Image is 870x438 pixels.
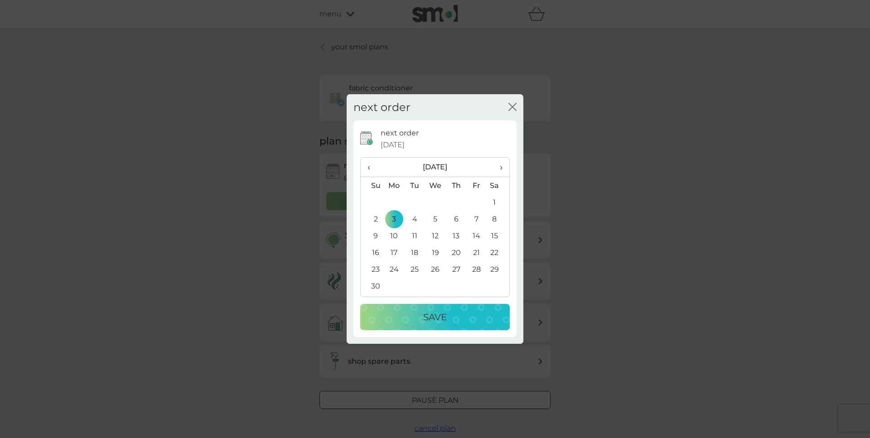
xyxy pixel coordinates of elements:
td: 29 [487,261,509,278]
td: 18 [405,244,425,261]
th: Fr [466,177,487,194]
td: 16 [361,244,384,261]
td: 25 [405,261,425,278]
h2: next order [353,101,411,114]
td: 23 [361,261,384,278]
span: › [493,158,503,177]
td: 10 [384,227,405,244]
td: 3 [384,211,405,227]
td: 11 [405,227,425,244]
td: 9 [361,227,384,244]
th: Su [361,177,384,194]
button: close [508,103,517,112]
td: 1 [487,194,509,211]
td: 14 [466,227,487,244]
button: Save [360,304,510,330]
td: 24 [384,261,405,278]
td: 7 [466,211,487,227]
td: 20 [446,244,466,261]
td: 21 [466,244,487,261]
td: 2 [361,211,384,227]
th: We [425,177,446,194]
td: 28 [466,261,487,278]
td: 15 [487,227,509,244]
td: 13 [446,227,466,244]
th: Sa [487,177,509,194]
td: 22 [487,244,509,261]
p: next order [381,127,419,139]
td: 26 [425,261,446,278]
td: 17 [384,244,405,261]
span: [DATE] [381,139,405,151]
th: [DATE] [384,158,487,177]
th: Tu [405,177,425,194]
td: 19 [425,244,446,261]
th: Th [446,177,466,194]
p: Save [423,310,447,324]
td: 6 [446,211,466,227]
td: 30 [361,278,384,294]
td: 12 [425,227,446,244]
th: Mo [384,177,405,194]
td: 8 [487,211,509,227]
td: 27 [446,261,466,278]
span: ‹ [367,158,377,177]
td: 5 [425,211,446,227]
td: 4 [405,211,425,227]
